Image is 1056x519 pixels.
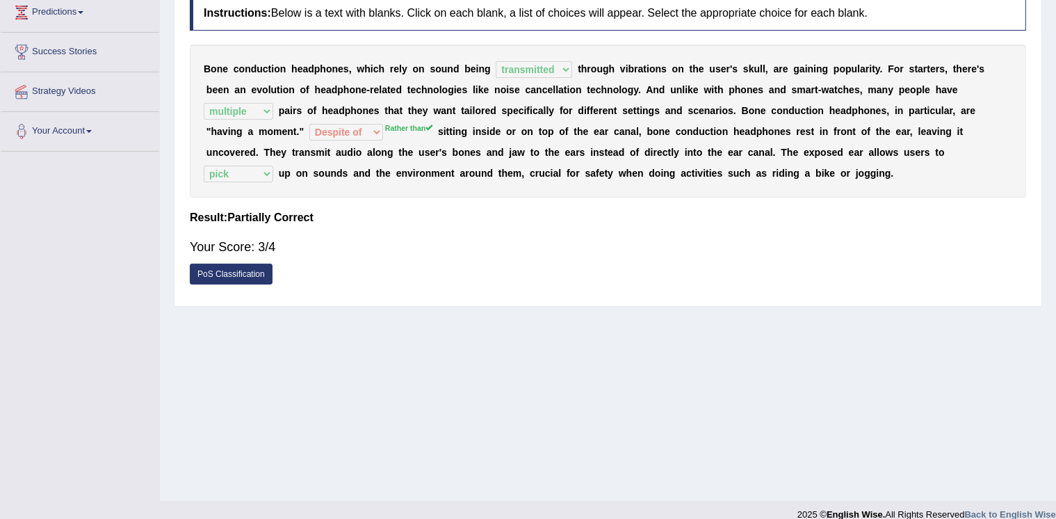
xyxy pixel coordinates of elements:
[391,84,396,95] b: e
[350,105,357,116] b: h
[852,63,858,74] b: u
[332,63,339,74] b: n
[609,63,615,74] b: h
[690,63,693,74] b: t
[526,105,530,116] b: f
[576,84,582,95] b: n
[252,84,257,95] b: e
[343,63,349,74] b: s
[357,105,363,116] b: o
[805,63,808,74] b: i
[626,63,628,74] b: i
[384,105,388,116] b: t
[337,84,343,95] b: p
[303,63,309,74] b: a
[473,84,476,95] b: l
[204,63,211,74] b: B
[454,84,457,95] b: i
[619,84,622,95] b: l
[320,63,326,74] b: h
[274,63,280,74] b: o
[941,84,947,95] b: a
[218,84,223,95] b: e
[875,63,880,74] b: y
[882,84,888,95] b: n
[387,84,391,95] b: t
[601,84,608,95] b: h
[290,105,293,116] b: i
[441,105,446,116] b: a
[461,105,464,116] b: t
[548,84,553,95] b: e
[779,63,782,74] b: r
[481,105,485,116] b: r
[877,84,882,95] b: a
[433,84,439,95] b: o
[519,105,524,116] b: c
[332,84,338,95] b: d
[699,63,704,74] b: e
[732,63,738,74] b: s
[741,84,747,95] b: o
[939,63,945,74] b: s
[783,63,788,74] b: e
[829,84,834,95] b: a
[747,84,753,95] b: n
[872,63,875,74] b: t
[915,63,918,74] b: t
[379,63,385,74] b: h
[685,84,688,95] b: i
[473,105,476,116] b: l
[268,84,271,95] b: l
[816,63,822,74] b: n
[904,84,910,95] b: e
[581,63,587,74] b: h
[971,63,977,74] b: e
[711,84,714,95] b: i
[638,63,644,74] b: a
[462,84,467,95] b: s
[590,84,596,95] b: e
[726,63,730,74] b: r
[453,63,460,74] b: d
[289,84,295,95] b: n
[339,105,345,116] b: d
[417,105,423,116] b: e
[656,63,662,74] b: n
[333,105,339,116] b: a
[374,84,380,95] b: e
[753,84,758,95] b: e
[854,84,860,95] b: s
[485,105,490,116] b: e
[506,84,509,95] b: i
[447,63,453,74] b: n
[410,84,416,95] b: e
[251,63,257,74] b: d
[300,84,307,95] b: o
[416,84,421,95] b: c
[918,63,923,74] b: a
[646,84,653,95] b: A
[245,63,251,74] b: n
[457,84,462,95] b: e
[822,63,829,74] b: g
[257,84,262,95] b: v
[587,63,590,74] b: r
[262,84,268,95] b: o
[692,63,699,74] b: h
[374,105,380,116] b: s
[217,63,223,74] b: n
[277,84,280,95] b: t
[204,7,271,19] b: Instructions:
[578,63,581,74] b: t
[234,84,240,95] b: a
[866,63,869,74] b: r
[704,84,712,95] b: w
[223,84,229,95] b: n
[362,105,368,116] b: n
[916,84,923,95] b: p
[968,63,971,74] b: r
[553,84,555,95] b: l
[936,84,942,95] b: h
[314,63,320,74] b: p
